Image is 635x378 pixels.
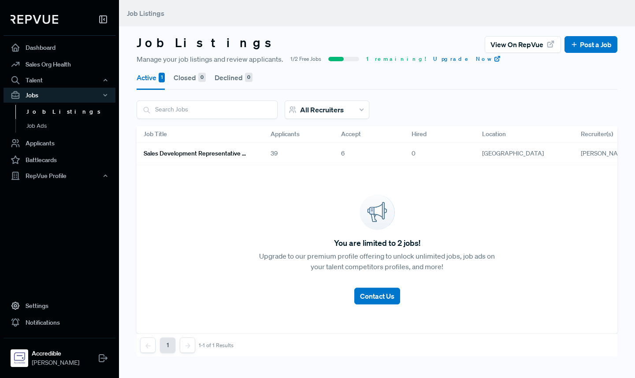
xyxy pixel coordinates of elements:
div: 1 [159,73,165,82]
p: Upgrade to our premium profile offering to unlock unlimited jobs, job ads on your talent competit... [257,251,498,272]
span: View on RepVue [490,39,543,50]
a: Applicants [4,135,115,152]
a: Sales Org Health [4,56,115,73]
div: 6 [334,143,405,165]
span: Applicants [271,130,300,139]
div: 0 [198,73,206,82]
span: [GEOGRAPHIC_DATA] [482,149,544,158]
button: RepVue Profile [4,168,115,183]
span: Job Title [144,130,167,139]
div: 0 [405,143,475,165]
div: 0 [245,73,253,82]
span: Contact Us [360,292,394,300]
div: 1-1 of 1 Results [199,342,234,348]
span: Location [482,130,506,139]
h6: Sales Development Representative Remote - US Based - EST Preferred [144,150,249,157]
a: Post a Job [570,39,612,50]
a: Dashboard [4,39,115,56]
a: Job Listings [15,105,127,119]
span: 1/2 Free Jobs [290,55,321,63]
span: [PERSON_NAME] [581,149,628,157]
button: Next [180,337,195,353]
a: Notifications [4,314,115,331]
span: All Recruiters [300,105,344,114]
span: 1 remaining! [366,55,426,63]
input: Search Jobs [137,101,277,118]
strong: Accredible [32,349,79,358]
span: Recruiter(s) [581,130,613,139]
img: Accredible [12,351,26,365]
span: Job Listings [127,9,164,18]
a: Job Ads [15,119,127,133]
img: announcement [360,195,395,230]
span: Hired [412,130,427,139]
h3: Job Listings [137,35,279,50]
button: View on RepVue [485,36,561,53]
a: AccredibleAccredible[PERSON_NAME] [4,338,115,371]
span: Manage your job listings and review applicants. [137,54,283,64]
img: RepVue [11,15,58,24]
div: 39 [264,143,334,165]
a: Sales Development Representative Remote - US Based - EST Preferred [144,146,249,161]
span: You are limited to 2 jobs! [334,237,420,249]
button: Closed 0 [174,65,206,90]
button: Active 1 [137,65,165,90]
button: Jobs [4,88,115,103]
nav: pagination [140,337,234,353]
button: Contact Us [354,288,400,304]
span: [PERSON_NAME] [32,358,79,367]
button: 1 [160,337,175,353]
a: Upgrade Now [433,55,501,63]
a: Settings [4,297,115,314]
button: Previous [140,337,156,353]
button: Post a Job [564,36,617,53]
button: Talent [4,73,115,88]
span: Accept [341,130,361,139]
a: Contact Us [354,281,400,304]
button: Declined 0 [215,65,253,90]
a: Battlecards [4,152,115,168]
